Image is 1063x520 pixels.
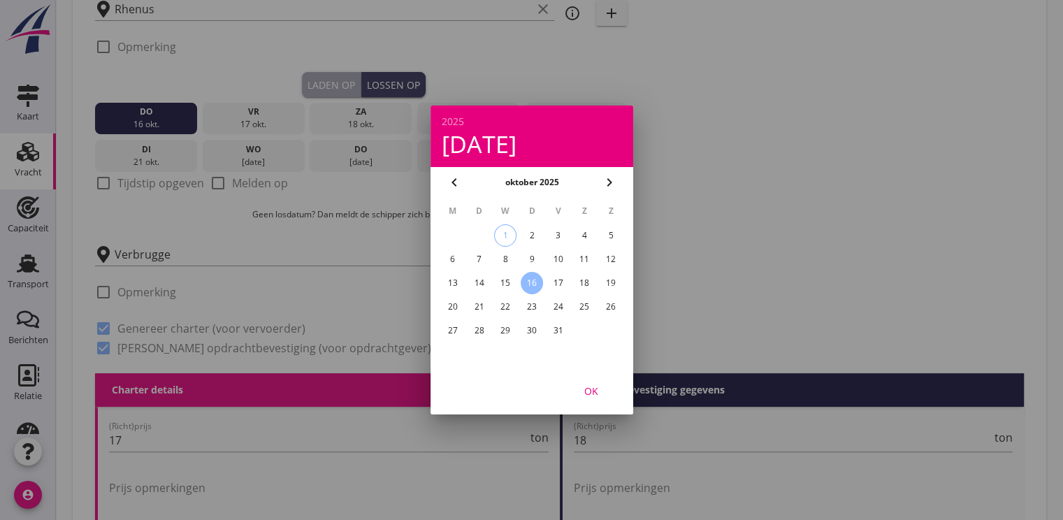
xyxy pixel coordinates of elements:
[520,319,542,342] button: 30
[547,272,569,294] button: 17
[494,224,516,247] button: 1
[520,296,542,318] button: 23
[519,199,544,223] th: D
[442,117,622,127] div: 2025
[573,224,595,247] button: 4
[600,296,622,318] button: 26
[573,272,595,294] button: 18
[547,296,569,318] button: 24
[600,272,622,294] button: 19
[493,199,518,223] th: W
[494,319,516,342] button: 29
[547,224,569,247] button: 3
[494,296,516,318] button: 22
[442,132,622,156] div: [DATE]
[520,224,542,247] button: 2
[572,384,611,398] div: OK
[598,199,623,223] th: Z
[446,174,463,191] i: chevron_left
[441,319,463,342] button: 27
[468,296,490,318] button: 21
[441,272,463,294] button: 13
[600,248,622,270] button: 12
[441,248,463,270] button: 6
[500,172,563,193] button: oktober 2025
[561,378,622,403] button: OK
[545,199,570,223] th: V
[441,296,463,318] button: 20
[573,248,595,270] button: 11
[468,272,490,294] button: 14
[468,319,490,342] button: 28
[440,199,465,223] th: M
[601,174,618,191] i: chevron_right
[573,296,595,318] button: 25
[468,248,490,270] button: 7
[494,272,516,294] button: 15
[547,319,569,342] button: 31
[520,272,542,294] button: 16
[572,199,597,223] th: Z
[547,248,569,270] button: 10
[520,248,542,270] button: 9
[495,225,516,246] div: 1
[600,224,622,247] button: 5
[466,199,491,223] th: D
[494,248,516,270] button: 8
